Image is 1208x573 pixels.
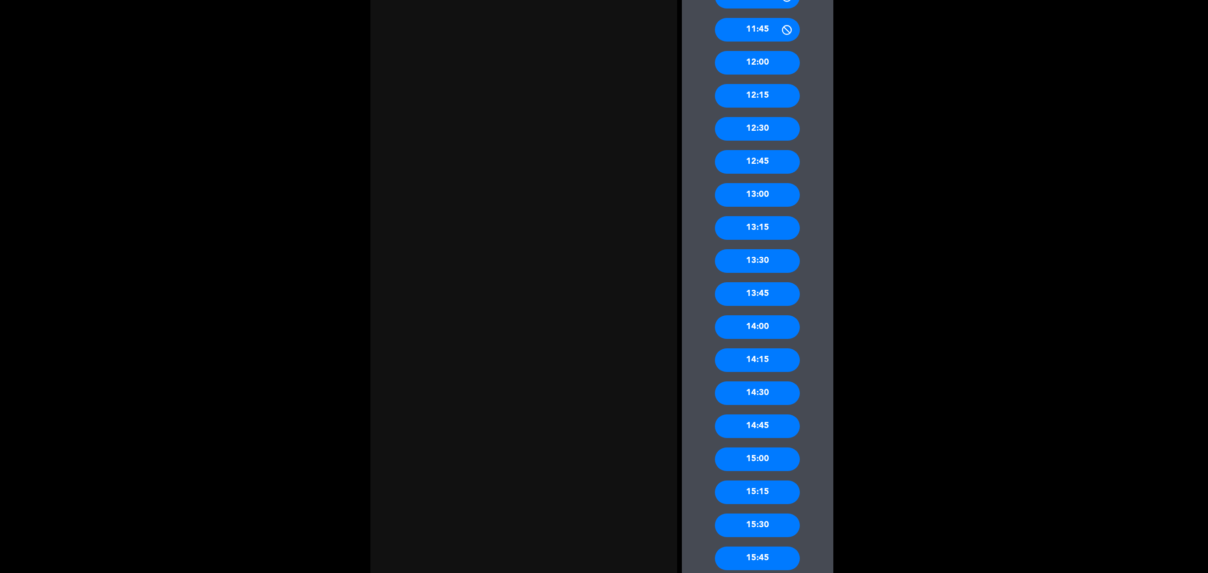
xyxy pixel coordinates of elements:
div: 15:00 [715,447,800,471]
div: 15:45 [715,547,800,570]
div: 11:45 [715,18,800,42]
div: 14:15 [715,348,800,372]
div: 14:30 [715,381,800,405]
div: 14:00 [715,315,800,339]
div: 14:45 [715,414,800,438]
div: 12:45 [715,150,800,174]
div: 15:15 [715,480,800,504]
div: 13:15 [715,216,800,240]
div: 13:00 [715,183,800,207]
div: 12:30 [715,117,800,141]
div: 13:45 [715,282,800,306]
div: 12:00 [715,51,800,75]
div: 13:30 [715,249,800,273]
div: 12:15 [715,84,800,108]
div: 15:30 [715,514,800,537]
